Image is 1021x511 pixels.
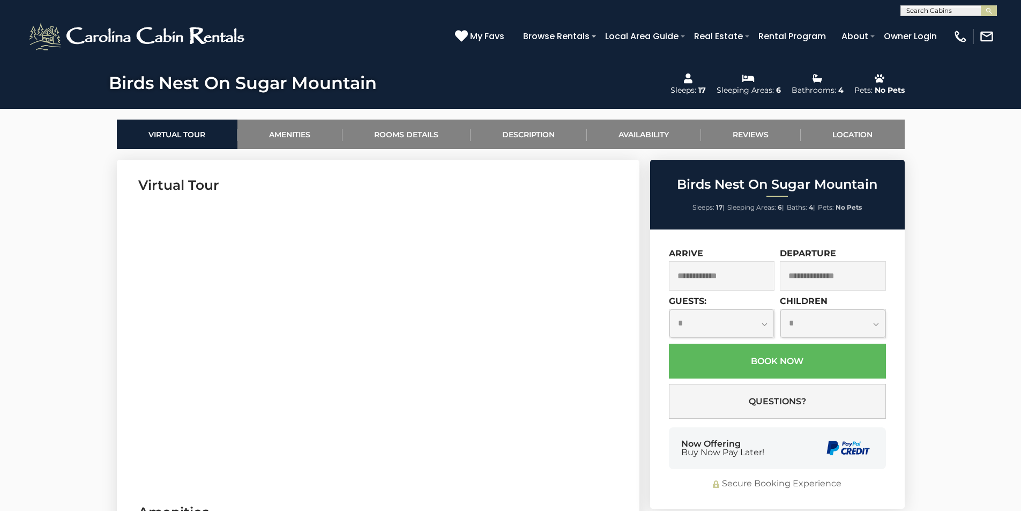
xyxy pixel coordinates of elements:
span: Pets: [818,203,834,211]
li: | [787,201,815,214]
a: Owner Login [878,27,942,46]
img: mail-regular-white.png [979,29,994,44]
img: White-1-2.png [27,20,249,53]
li: | [727,201,784,214]
a: Virtual Tour [117,120,237,149]
a: Amenities [237,120,342,149]
h3: Virtual Tour [138,176,618,195]
a: Local Area Guide [600,27,684,46]
li: | [692,201,725,214]
a: Location [801,120,905,149]
a: Rooms Details [342,120,471,149]
a: Description [471,120,587,149]
a: Rental Program [753,27,831,46]
label: Guests: [669,296,706,306]
span: Sleeping Areas: [727,203,776,211]
button: Book Now [669,344,886,379]
label: Arrive [669,248,703,258]
span: Sleeps: [692,203,714,211]
div: Now Offering [681,440,764,457]
a: Real Estate [689,27,748,46]
span: Buy Now Pay Later! [681,448,764,457]
a: My Favs [455,29,507,43]
button: Questions? [669,384,886,419]
img: phone-regular-white.png [953,29,968,44]
a: Availability [587,120,701,149]
strong: 17 [716,203,722,211]
label: Children [780,296,828,306]
h2: Birds Nest On Sugar Mountain [653,177,902,191]
div: Secure Booking Experience [669,478,886,490]
span: My Favs [470,29,504,43]
strong: 4 [809,203,813,211]
strong: No Pets [836,203,862,211]
label: Departure [780,248,836,258]
strong: 6 [778,203,782,211]
span: Baths: [787,203,807,211]
a: About [836,27,874,46]
a: Reviews [701,120,801,149]
a: Browse Rentals [518,27,595,46]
